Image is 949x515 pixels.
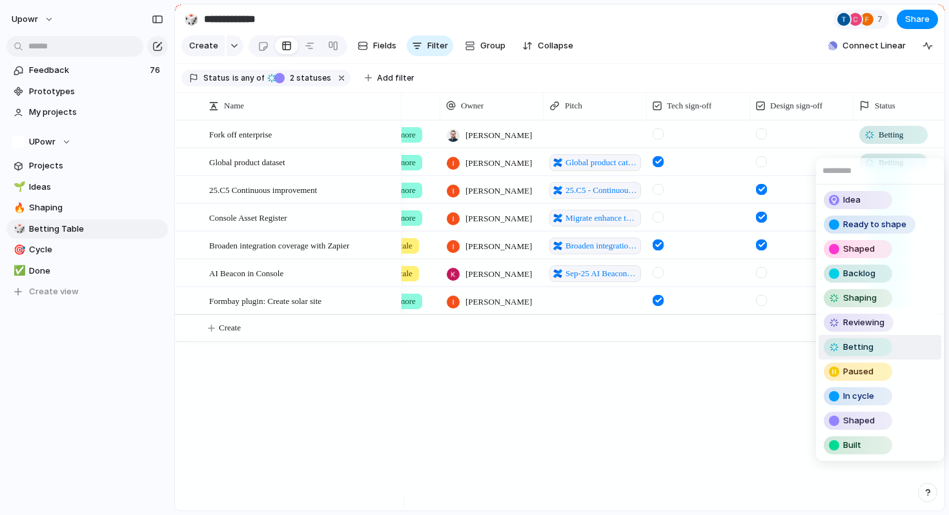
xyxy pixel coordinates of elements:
span: Backlog [843,267,875,280]
span: Shaped [843,243,875,256]
span: Shaped [843,414,875,427]
span: Shaping [843,292,877,305]
span: Paused [843,365,873,378]
span: Reviewing [843,316,884,329]
span: Ready to shape [843,218,906,231]
span: In cycle [843,390,874,403]
span: Idea [843,194,861,207]
span: Built [843,439,861,452]
span: Betting [843,341,873,354]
